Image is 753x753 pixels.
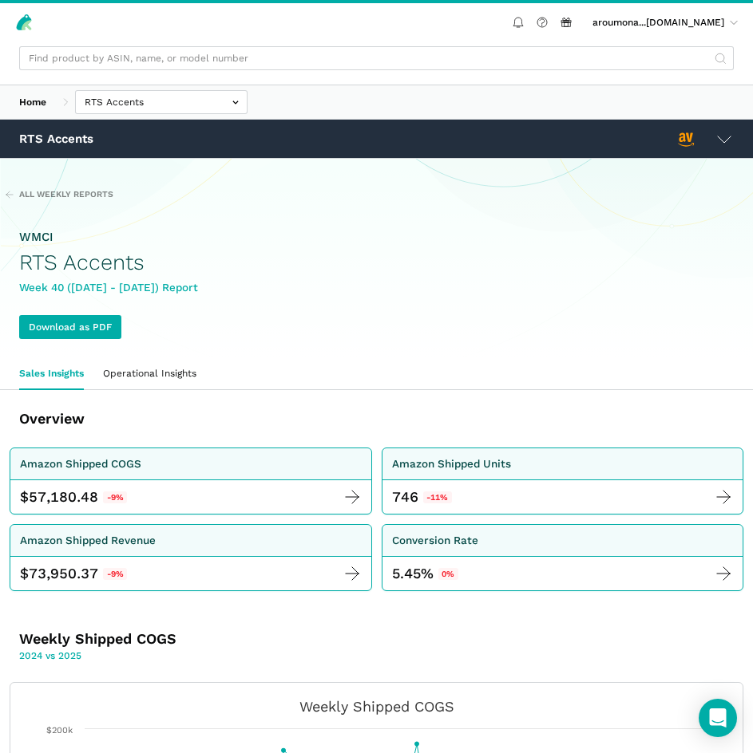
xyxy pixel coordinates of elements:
[392,532,478,549] div: Conversion Rate
[29,564,98,583] span: 73,950.37
[10,524,372,591] a: Amazon Shipped Revenue $ 73,950.37 -9%
[392,487,418,507] div: 746
[699,699,737,737] div: Open Intercom Messenger
[19,649,382,663] p: 2024 vs 2025
[103,491,127,503] span: -9%
[392,455,511,472] div: Amazon Shipped Units
[19,315,121,339] a: Download as PDF
[423,491,452,503] span: -11%
[19,250,734,274] h1: RTS Accents
[103,568,127,580] span: -9%
[382,524,744,591] a: Conversion Rate 5.45%0%
[5,188,113,200] a: All Weekly Reports
[20,455,141,472] div: Amazon Shipped COGS
[29,487,98,507] span: 57,180.48
[19,409,382,428] h3: Overview
[382,447,744,514] a: Amazon Shipped Units 746 -11%
[19,188,113,200] span: All Weekly Reports
[10,90,56,114] a: Home
[46,725,73,735] text: $200k
[19,229,734,246] div: WMCI
[20,532,156,549] div: Amazon Shipped Revenue
[588,14,743,31] a: aroumona...[DOMAIN_NAME]
[299,698,454,715] tspan: Weekly Shipped COGS
[20,564,29,583] span: $
[20,487,29,507] span: $
[93,358,206,389] a: Operational Insights
[75,90,248,114] input: RTS Accents
[438,568,458,580] span: 0%
[10,358,93,389] a: Sales Insights
[392,564,458,583] div: 5.45%
[19,46,734,70] input: Find product by ASIN, name, or model number
[19,131,676,148] div: RTS Accents
[10,447,372,514] a: Amazon Shipped COGS $ 57,180.48 -9%
[19,629,382,649] h3: Weekly Shipped COGS
[19,279,734,296] div: Week 40 ([DATE] - [DATE]) Report
[592,17,724,29] span: aroumona...[DOMAIN_NAME]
